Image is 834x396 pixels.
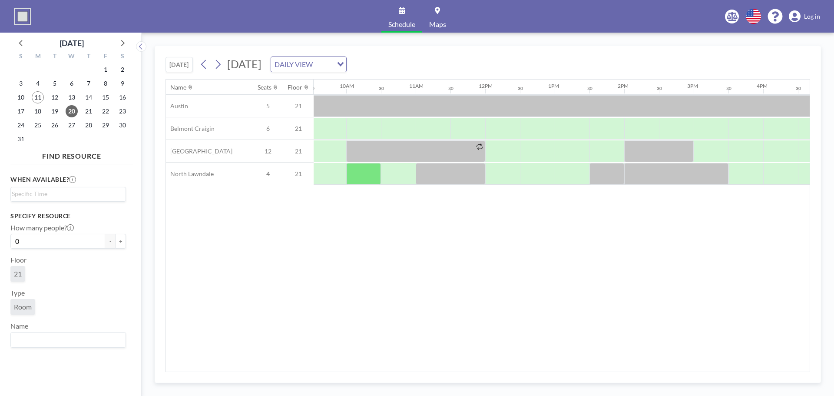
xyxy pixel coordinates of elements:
[789,10,820,23] a: Log in
[99,77,112,90] span: Friday, August 8, 2025
[283,102,314,110] span: 21
[379,86,384,91] div: 30
[253,170,283,178] span: 4
[83,77,95,90] span: Thursday, August 7, 2025
[66,119,78,131] span: Wednesday, August 27, 2025
[166,102,188,110] span: Austin
[618,83,629,89] div: 2PM
[253,102,283,110] span: 5
[49,77,61,90] span: Tuesday, August 5, 2025
[116,234,126,249] button: +
[409,83,424,89] div: 11AM
[388,21,415,28] span: Schedule
[116,119,129,131] span: Saturday, August 30, 2025
[12,334,121,346] input: Search for option
[271,57,346,72] div: Search for option
[757,83,768,89] div: 4PM
[273,59,314,70] span: DAILY VIEW
[258,83,271,91] div: Seats
[518,86,523,91] div: 30
[32,119,44,131] span: Monday, August 25, 2025
[99,63,112,76] span: Friday, August 1, 2025
[80,51,97,63] div: T
[30,51,46,63] div: M
[166,125,215,133] span: Belmont Craigin
[13,51,30,63] div: S
[116,63,129,76] span: Saturday, August 2, 2025
[116,91,129,103] span: Saturday, August 16, 2025
[63,51,80,63] div: W
[49,119,61,131] span: Tuesday, August 26, 2025
[83,119,95,131] span: Thursday, August 28, 2025
[15,119,27,131] span: Sunday, August 24, 2025
[66,91,78,103] span: Wednesday, August 13, 2025
[253,125,283,133] span: 6
[10,256,26,264] label: Floor
[12,189,121,199] input: Search for option
[114,51,131,63] div: S
[32,105,44,117] span: Monday, August 18, 2025
[796,86,801,91] div: 30
[10,148,133,160] h4: FIND RESOURCE
[687,83,698,89] div: 3PM
[11,187,126,200] div: Search for option
[283,147,314,155] span: 21
[548,83,559,89] div: 1PM
[49,105,61,117] span: Tuesday, August 19, 2025
[15,77,27,90] span: Sunday, August 3, 2025
[15,91,27,103] span: Sunday, August 10, 2025
[15,133,27,145] span: Sunday, August 31, 2025
[97,51,114,63] div: F
[14,8,31,25] img: organization-logo
[66,105,78,117] span: Wednesday, August 20, 2025
[83,105,95,117] span: Thursday, August 21, 2025
[166,170,214,178] span: North Lawndale
[587,86,592,91] div: 30
[340,83,354,89] div: 10AM
[14,303,32,311] span: Room
[32,77,44,90] span: Monday, August 4, 2025
[116,105,129,117] span: Saturday, August 23, 2025
[15,105,27,117] span: Sunday, August 17, 2025
[10,223,74,232] label: How many people?
[726,86,731,91] div: 30
[657,86,662,91] div: 30
[448,86,453,91] div: 30
[10,212,126,220] h3: Specify resource
[283,170,314,178] span: 21
[804,13,820,20] span: Log in
[479,83,493,89] div: 12PM
[11,333,126,347] div: Search for option
[32,91,44,103] span: Monday, August 11, 2025
[60,37,84,49] div: [DATE]
[116,77,129,90] span: Saturday, August 9, 2025
[14,270,22,278] span: 21
[83,91,95,103] span: Thursday, August 14, 2025
[10,322,28,330] label: Name
[315,59,332,70] input: Search for option
[46,51,63,63] div: T
[227,57,261,70] span: [DATE]
[170,83,186,91] div: Name
[49,91,61,103] span: Tuesday, August 12, 2025
[99,91,112,103] span: Friday, August 15, 2025
[66,77,78,90] span: Wednesday, August 6, 2025
[429,21,446,28] span: Maps
[253,147,283,155] span: 12
[99,105,112,117] span: Friday, August 22, 2025
[166,147,232,155] span: [GEOGRAPHIC_DATA]
[288,83,302,91] div: Floor
[99,119,112,131] span: Friday, August 29, 2025
[283,125,314,133] span: 21
[105,234,116,249] button: -
[10,289,25,297] label: Type
[165,57,193,72] button: [DATE]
